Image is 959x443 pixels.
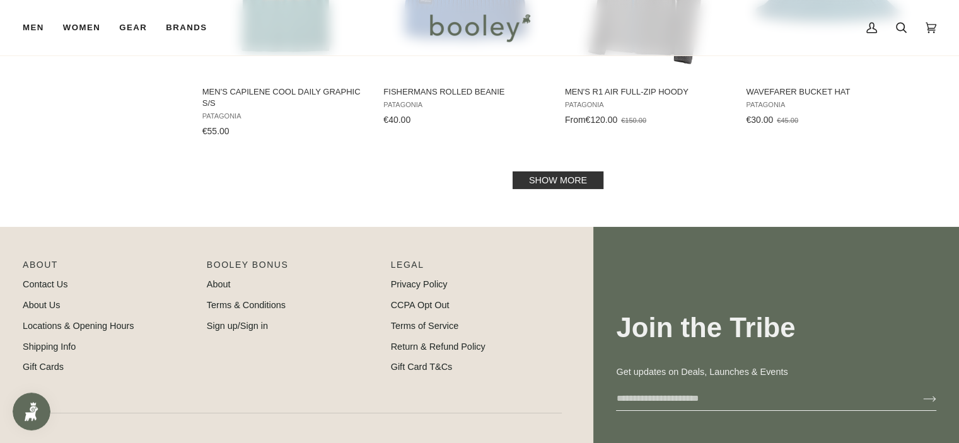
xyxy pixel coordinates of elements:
a: Shipping Info [23,342,76,352]
span: €30.00 [746,115,773,125]
span: Women [63,21,100,34]
a: Show more [513,171,603,189]
a: Contact Us [23,279,67,289]
span: Patagonia [565,101,728,109]
a: Terms of Service [391,321,459,331]
div: Pagination [202,175,914,185]
img: Booley [424,9,535,46]
iframe: Button to open loyalty program pop-up [13,393,50,430]
span: Brands [166,21,207,34]
a: CCPA Opt Out [391,300,450,310]
span: Men's Capilene Cool Daily Graphic S/S [202,86,366,109]
span: €55.00 [202,126,230,136]
a: Gift Card T&Cs [391,362,453,372]
span: Gear [119,21,147,34]
span: Patagonia [746,101,909,109]
p: Pipeline_Footer Main [23,258,194,278]
p: Pipeline_Footer Sub [391,258,562,278]
span: Patagonia [202,112,366,120]
span: Wavefarer Bucket Hat [746,86,909,98]
span: From [565,115,586,125]
p: Get updates on Deals, Launches & Events [616,365,936,379]
a: Privacy Policy [391,279,448,289]
a: Sign up/Sign in [207,321,268,331]
span: Men's R1 Air Full-Zip Hoody [565,86,728,98]
a: Terms & Conditions [207,300,286,310]
a: Locations & Opening Hours [23,321,134,331]
h3: Join the Tribe [616,311,936,345]
a: Return & Refund Policy [391,342,485,352]
a: Gift Cards [23,362,64,372]
button: Join [903,388,936,408]
a: About [207,279,231,289]
input: your-email@example.com [616,387,903,410]
span: €40.00 [383,115,410,125]
a: About Us [23,300,60,310]
span: €150.00 [621,117,646,124]
p: Booley Bonus [207,258,378,278]
span: Men [23,21,44,34]
span: Patagonia [383,101,547,109]
span: Fishermans Rolled Beanie [383,86,547,98]
span: €45.00 [777,117,798,124]
span: €120.00 [586,115,618,125]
